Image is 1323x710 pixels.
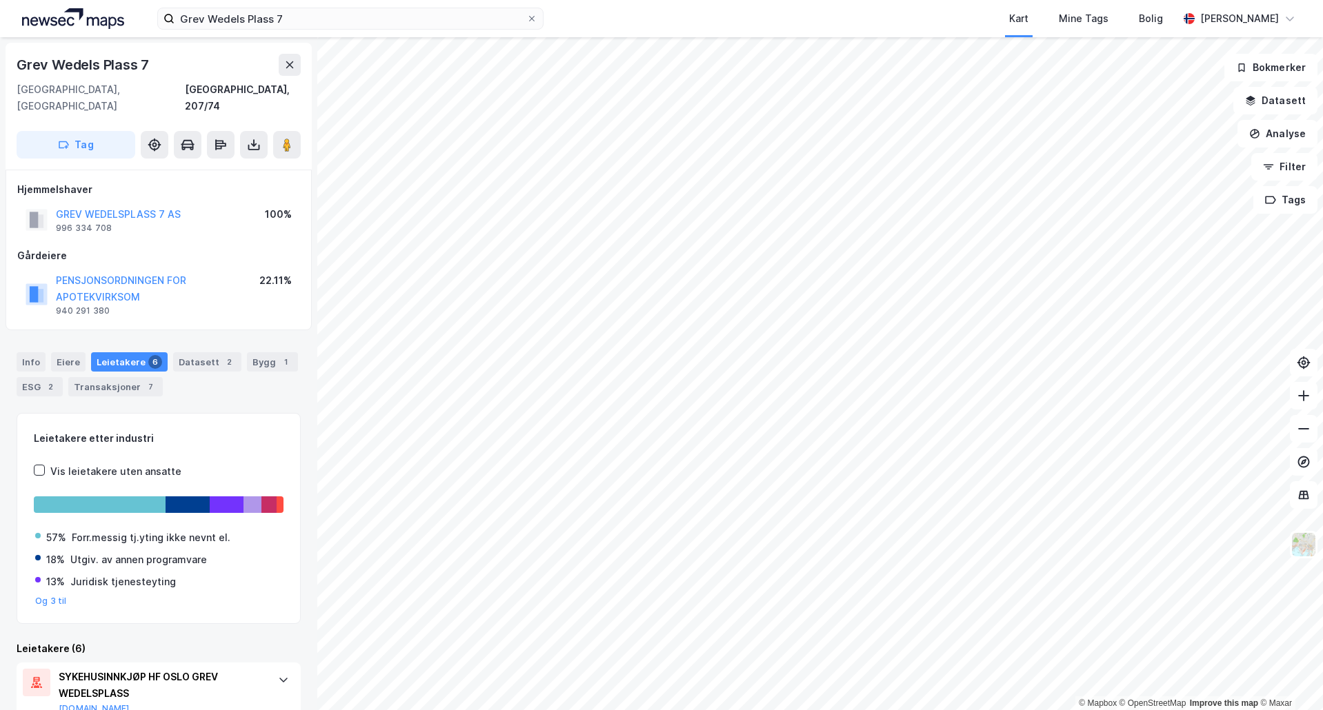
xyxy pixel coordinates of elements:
[1233,87,1317,114] button: Datasett
[72,529,230,546] div: Forr.messig tj.yting ikke nevnt el.
[279,355,292,369] div: 1
[17,247,300,264] div: Gårdeiere
[1059,10,1108,27] div: Mine Tags
[259,272,292,289] div: 22.11%
[1254,644,1323,710] iframe: Chat Widget
[46,574,65,590] div: 13%
[1079,698,1117,708] a: Mapbox
[22,8,124,29] img: logo.a4113a55bc3d86da70a041830d287a7e.svg
[175,8,526,29] input: Søk på adresse, matrikkel, gårdeiere, leietakere eller personer
[1139,10,1163,27] div: Bolig
[56,305,110,316] div: 940 291 380
[17,377,63,396] div: ESG
[247,352,298,372] div: Bygg
[1254,644,1323,710] div: Kontrollprogram for chat
[148,355,162,369] div: 6
[1224,54,1317,81] button: Bokmerker
[68,377,163,396] div: Transaksjoner
[91,352,168,372] div: Leietakere
[1190,698,1258,708] a: Improve this map
[17,352,46,372] div: Info
[59,669,264,702] div: SYKEHUSINNKJØP HF OSLO GREV WEDELSPLASS
[265,206,292,223] div: 100%
[35,596,67,607] button: Og 3 til
[222,355,236,369] div: 2
[17,54,152,76] div: Grev Wedels Plass 7
[1120,698,1186,708] a: OpenStreetMap
[173,352,241,372] div: Datasett
[1200,10,1279,27] div: [PERSON_NAME]
[50,463,181,480] div: Vis leietakere uten ansatte
[1253,186,1317,214] button: Tags
[43,380,57,394] div: 2
[46,551,65,568] div: 18%
[34,430,283,447] div: Leietakere etter industri
[51,352,86,372] div: Eiere
[17,640,301,657] div: Leietakere (6)
[56,223,112,234] div: 996 334 708
[70,551,207,568] div: Utgiv. av annen programvare
[17,181,300,198] div: Hjemmelshaver
[1291,531,1317,558] img: Z
[46,529,66,546] div: 57%
[185,81,301,114] div: [GEOGRAPHIC_DATA], 207/74
[1237,120,1317,148] button: Analyse
[17,131,135,159] button: Tag
[1009,10,1028,27] div: Kart
[1251,153,1317,181] button: Filter
[70,574,176,590] div: Juridisk tjenesteyting
[17,81,185,114] div: [GEOGRAPHIC_DATA], [GEOGRAPHIC_DATA]
[143,380,157,394] div: 7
